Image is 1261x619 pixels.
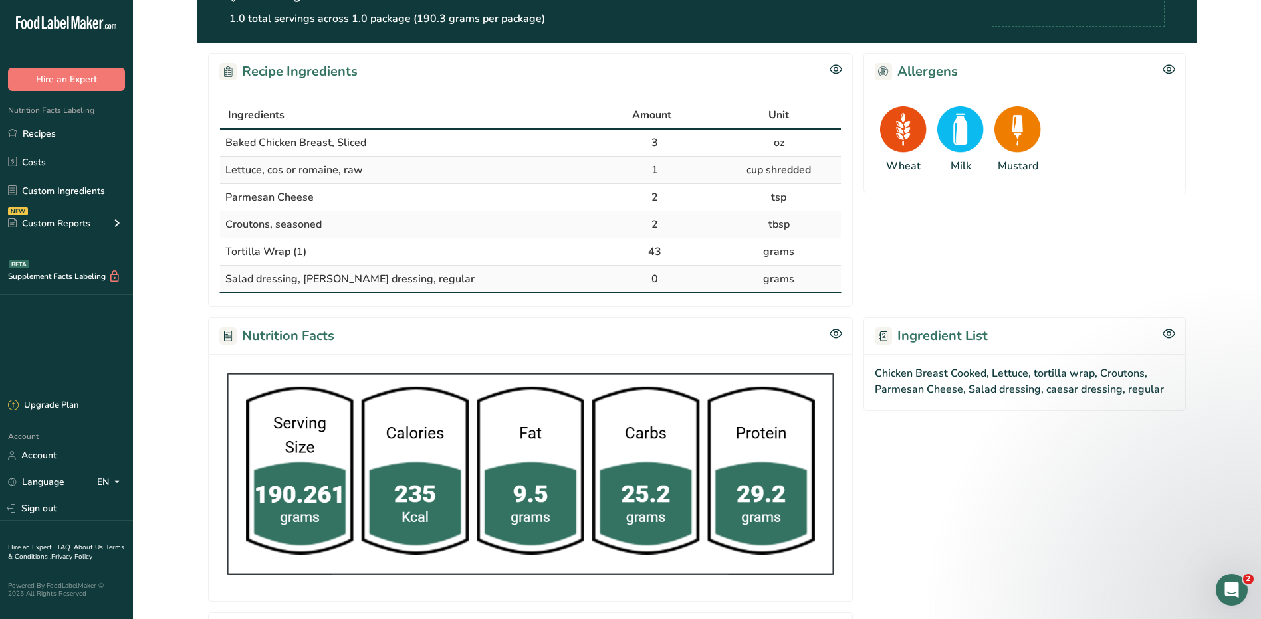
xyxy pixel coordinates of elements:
td: 2 [592,211,717,238]
h2: Recipe Ingredients [219,62,358,82]
div: Custom Reports [8,217,90,230]
div: Upgrade Plan [8,399,78,412]
div: Powered By FoodLabelMaker © 2025 All Rights Reserved [8,582,125,598]
img: +mZ1ueAAAABklEQVQDAHEtuGujCOVEAAAAAElFTkSuQmCC [219,365,842,583]
div: Milk [951,158,971,174]
a: Privacy Policy [51,552,92,561]
td: grams [717,238,841,266]
span: Amount [632,107,671,123]
td: grams [717,266,841,292]
span: Parmesan Cheese [225,190,314,205]
td: tsp [717,184,841,211]
img: Milk [937,106,984,153]
span: Lettuce, cos or romaine, raw [225,163,363,177]
td: cup shredded [717,157,841,184]
p: 1.0 total servings across 1.0 package (190.3 grams per package) [229,11,545,27]
td: 43 [592,238,717,266]
div: EN [97,474,125,490]
a: Hire an Expert . [8,543,55,552]
td: 2 [592,184,717,211]
div: BETA [9,260,29,268]
button: Hire an Expert [8,68,125,91]
span: Ingredients [228,107,285,123]
span: Baked Chicken Breast, Sliced [225,135,366,150]
a: About Us . [74,543,106,552]
td: tbsp [717,211,841,238]
td: 1 [592,157,717,184]
a: Language [8,470,64,493]
a: Terms & Conditions . [8,543,124,561]
img: Mustard [994,106,1041,153]
a: FAQ . [58,543,74,552]
span: Salad dressing, [PERSON_NAME] dressing, regular [225,272,475,286]
div: Wheat [886,158,921,174]
span: 2 [1243,574,1254,584]
iframe: Intercom live chat [1216,574,1248,606]
td: oz [717,130,841,157]
h2: Ingredient List [875,326,988,346]
div: Mustard [998,158,1038,174]
td: 3 [592,130,717,157]
td: 0 [592,266,717,292]
div: Chicken Breast Cooked, Lettuce, tortilla wrap, Croutons, Parmesan Cheese, Salad dressing, caesar ... [863,354,1186,411]
span: Croutons, seasoned [225,217,322,232]
h2: Allergens [875,62,958,82]
span: Tortilla Wrap (1) [225,244,306,259]
img: Wheat [880,106,927,153]
span: Unit [768,107,789,123]
div: NEW [8,207,28,215]
h2: Nutrition Facts [219,326,334,346]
